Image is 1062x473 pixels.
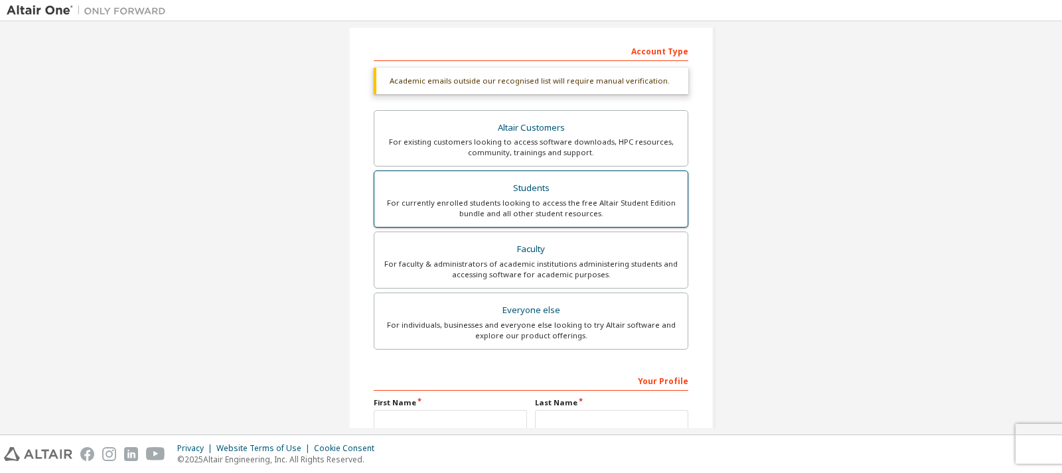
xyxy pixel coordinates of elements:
p: © 2025 Altair Engineering, Inc. All Rights Reserved. [177,454,382,465]
img: instagram.svg [102,447,116,461]
div: Altair Customers [382,119,680,137]
div: Account Type [374,40,688,61]
img: Altair One [7,4,173,17]
label: Last Name [535,397,688,408]
div: For existing customers looking to access software downloads, HPC resources, community, trainings ... [382,137,680,158]
label: First Name [374,397,527,408]
img: linkedin.svg [124,447,138,461]
div: Privacy [177,443,216,454]
img: youtube.svg [146,447,165,461]
div: Academic emails outside our recognised list will require manual verification. [374,68,688,94]
div: For faculty & administrators of academic institutions administering students and accessing softwa... [382,259,680,280]
div: Your Profile [374,370,688,391]
div: For currently enrolled students looking to access the free Altair Student Edition bundle and all ... [382,198,680,219]
img: facebook.svg [80,447,94,461]
div: Students [382,179,680,198]
div: Cookie Consent [314,443,382,454]
div: Website Terms of Use [216,443,314,454]
div: For individuals, businesses and everyone else looking to try Altair software and explore our prod... [382,320,680,341]
div: Everyone else [382,301,680,320]
img: altair_logo.svg [4,447,72,461]
div: Faculty [382,240,680,259]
